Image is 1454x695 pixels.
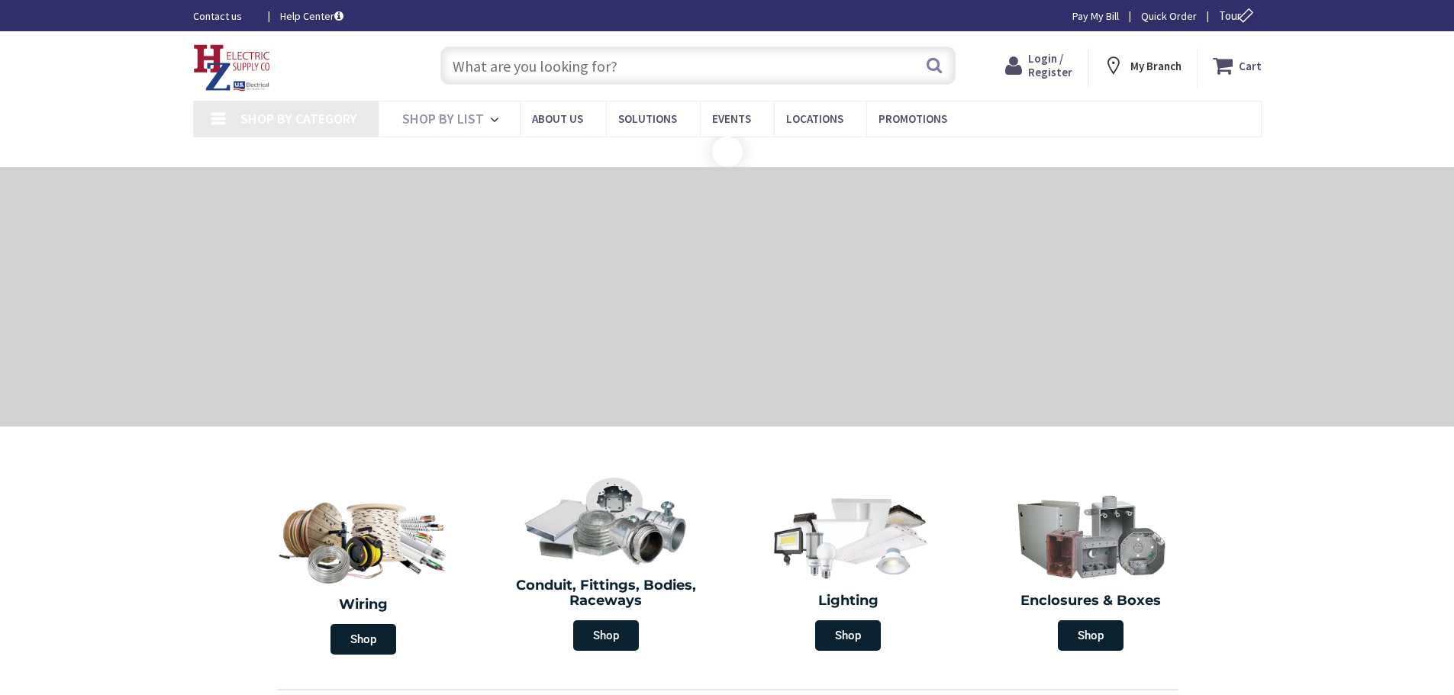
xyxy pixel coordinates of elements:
[879,111,947,126] span: Promotions
[280,8,343,24] a: Help Center
[496,578,716,609] h2: Conduit, Fittings, Bodies, Raceways
[488,468,724,658] a: Conduit, Fittings, Bodies, Raceways Shop
[731,484,966,658] a: Lighting Shop
[1239,52,1262,79] strong: Cart
[1005,52,1072,79] a: Login / Register
[402,110,484,127] span: Shop By List
[1130,59,1182,73] strong: My Branch
[250,597,478,613] h2: Wiring
[1028,51,1072,79] span: Login / Register
[1213,52,1262,79] a: Cart
[243,484,485,662] a: Wiring Shop
[193,44,271,92] img: HZ Electric Supply
[786,111,843,126] span: Locations
[532,111,583,126] span: About Us
[330,624,396,655] span: Shop
[1103,52,1182,79] div: My Branch
[1141,8,1197,24] a: Quick Order
[712,111,751,126] span: Events
[618,111,677,126] span: Solutions
[1058,620,1124,651] span: Shop
[573,620,639,651] span: Shop
[981,594,1201,609] h2: Enclosures & Boxes
[440,47,956,85] input: What are you looking for?
[193,8,256,24] a: Contact us
[739,594,959,609] h2: Lighting
[815,620,881,651] span: Shop
[973,484,1208,658] a: Enclosures & Boxes Shop
[1219,8,1258,23] span: Tour
[240,110,357,127] span: Shop By Category
[1072,8,1119,24] a: Pay My Bill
